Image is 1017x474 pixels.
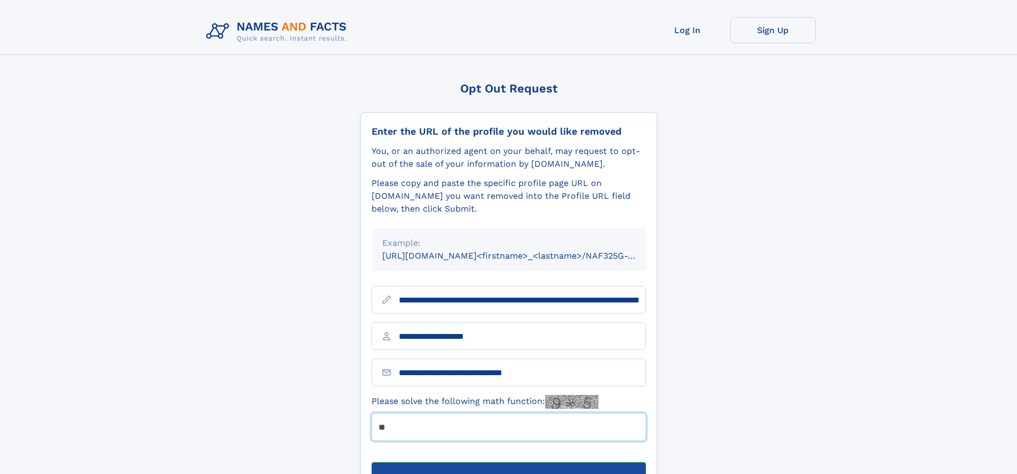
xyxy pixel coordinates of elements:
[372,126,646,137] div: Enter the URL of the profile you would like removed
[360,82,657,95] div: Opt Out Request
[372,177,646,215] div: Please copy and paste the specific profile page URL on [DOMAIN_NAME] you want removed into the Pr...
[372,395,598,409] label: Please solve the following math function:
[382,251,666,261] small: [URL][DOMAIN_NAME]<firstname>_<lastname>/NAF325G-xxxxxxxx
[202,17,356,46] img: Logo Names and Facts
[372,145,646,170] div: You, or an authorized agent on your behalf, may request to opt-out of the sale of your informatio...
[730,17,816,43] a: Sign Up
[645,17,730,43] a: Log In
[382,237,635,250] div: Example:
